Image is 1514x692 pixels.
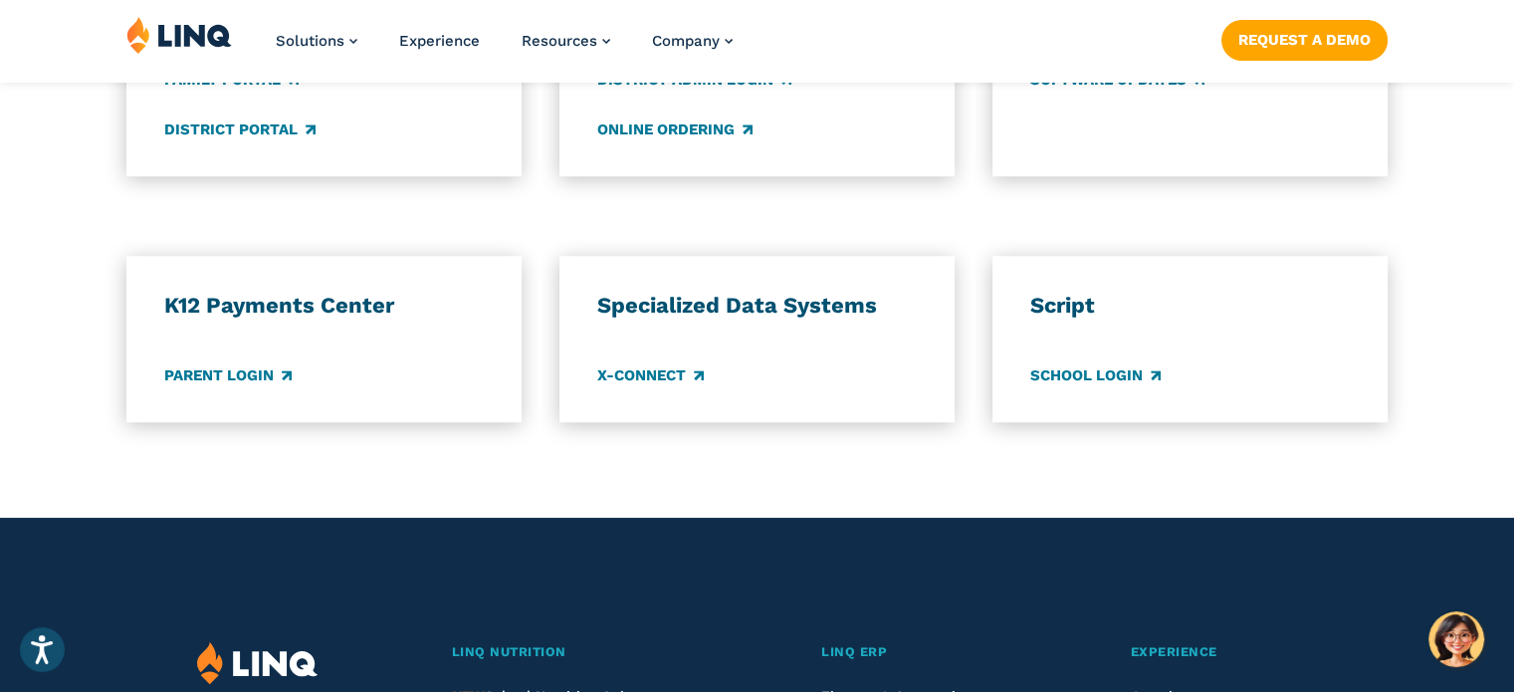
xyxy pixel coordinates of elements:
nav: Primary Navigation [276,16,733,82]
a: Online Ordering [597,118,753,140]
h3: Specialized Data Systems [597,292,917,320]
h3: Script [1030,292,1350,320]
a: Experience [1130,642,1317,663]
span: Resources [522,32,597,50]
span: Solutions [276,32,344,50]
img: LINQ | K‑12 Software [126,16,232,54]
a: District Portal [164,118,316,140]
a: Experience [399,32,480,50]
span: Company [652,32,720,50]
span: LINQ ERP [821,644,887,659]
button: Hello, have a question? Let’s chat. [1428,611,1484,667]
a: Solutions [276,32,357,50]
img: LINQ | K‑12 Software [197,642,318,685]
a: School Login [1030,364,1161,386]
h3: K12 Payments Center [164,292,484,320]
span: LINQ Nutrition [451,644,565,659]
a: Company [652,32,733,50]
a: Parent Login [164,364,292,386]
a: LINQ Nutrition [451,642,738,663]
nav: Button Navigation [1221,16,1388,60]
a: LINQ ERP [821,642,1047,663]
span: Experience [1130,644,1216,659]
a: Resources [522,32,610,50]
a: Request a Demo [1221,20,1388,60]
a: X-Connect [597,364,704,386]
